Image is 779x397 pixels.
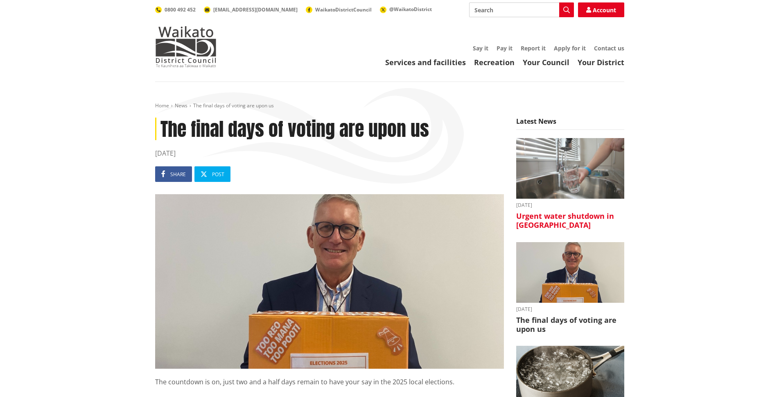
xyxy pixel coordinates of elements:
a: Share [155,166,192,182]
time: [DATE] [516,203,624,208]
a: Home [155,102,169,109]
input: Search input [469,2,574,17]
a: Say it [473,44,488,52]
img: Craig Hobbs editorial elections [155,194,504,369]
iframe: Messenger Launcher [741,363,771,392]
a: [EMAIL_ADDRESS][DOMAIN_NAME] [204,6,298,13]
a: Apply for it [554,44,586,52]
span: WaikatoDistrictCouncil [315,6,372,13]
a: Report it [521,44,546,52]
p: The countdown is on, just two and a half days remain to have your say in the 2025 local elections. [155,377,504,387]
a: WaikatoDistrictCouncil [306,6,372,13]
span: Share [170,171,186,178]
a: News [175,102,187,109]
h3: Urgent water shutdown in [GEOGRAPHIC_DATA] [516,212,624,229]
h5: Latest News [516,118,624,130]
h1: The final days of voting are upon us [155,118,504,140]
a: Pay it [497,44,513,52]
time: [DATE] [516,307,624,312]
img: Craig Hobbs editorial elections [516,242,624,303]
img: Waikato District Council - Te Kaunihera aa Takiwaa o Waikato [155,26,217,67]
a: Post [194,166,230,182]
time: [DATE] [155,148,504,158]
span: Post [212,171,224,178]
a: Contact us [594,44,624,52]
span: 0800 492 452 [165,6,196,13]
a: @WaikatoDistrict [380,6,432,13]
a: 0800 492 452 [155,6,196,13]
a: [DATE] The final days of voting are upon us [516,242,624,334]
a: Account [578,2,624,17]
a: Your District [578,57,624,67]
span: @WaikatoDistrict [389,6,432,13]
a: [DATE] Urgent water shutdown in [GEOGRAPHIC_DATA] [516,138,624,230]
a: Recreation [474,57,515,67]
span: The final days of voting are upon us [193,102,274,109]
h3: The final days of voting are upon us [516,316,624,333]
img: water image [516,138,624,199]
span: [EMAIL_ADDRESS][DOMAIN_NAME] [213,6,298,13]
a: Your Council [523,57,569,67]
nav: breadcrumb [155,102,624,109]
a: Services and facilities [385,57,466,67]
